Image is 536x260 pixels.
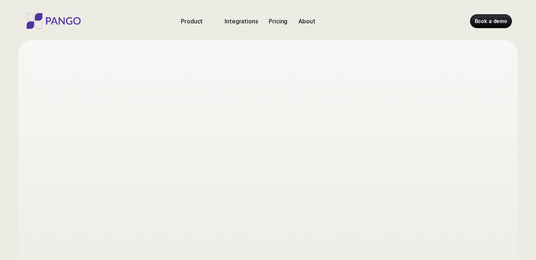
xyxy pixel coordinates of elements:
button: Previous [320,156,331,167]
p: Book a demo [475,18,507,25]
img: Next Arrow [461,156,472,167]
a: Integrations [222,15,261,27]
a: About [295,15,318,27]
p: Integrations [225,17,258,26]
img: Back Arrow [320,156,331,167]
p: Pricing [269,17,287,26]
a: Pricing [266,15,290,27]
button: Next [461,156,472,167]
a: Book a demo [470,15,512,28]
p: About [298,17,315,26]
p: Product [181,17,203,26]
